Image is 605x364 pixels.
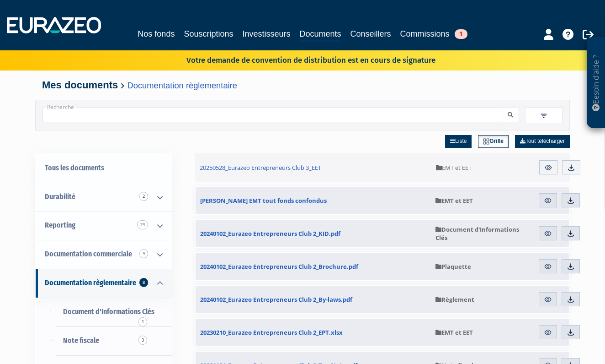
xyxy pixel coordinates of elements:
[400,27,467,40] a: Commissions1
[42,107,503,122] input: Recherche
[42,80,563,91] h4: Mes documents
[544,328,552,337] img: eye.svg
[445,135,472,148] a: Liste
[138,317,147,326] span: 1
[127,81,237,90] a: Documentation règlementaire
[36,154,172,183] a: Tous les documents
[138,336,147,345] span: 3
[36,183,172,212] a: Durabilité 2
[200,295,352,304] span: 20240102_Eurazeo Entrepreneurs Club 2_By-laws.pdf
[544,229,552,238] img: eye.svg
[139,278,148,287] span: 8
[544,196,552,205] img: eye.svg
[196,220,431,247] a: 20240102_Eurazeo Entrepreneurs Club 2_KID.pdf
[544,295,552,304] img: eye.svg
[478,135,509,148] a: Grille
[567,196,575,205] img: download.svg
[196,253,431,280] a: 20240102_Eurazeo Entrepreneurs Club 2_Brochure.pdf
[139,249,148,258] span: 4
[242,27,290,40] a: Investisseurs
[36,269,172,298] a: Documentation règlementaire 8
[435,225,527,242] span: Document d'Informations Clés
[436,163,472,172] span: EMT et EET
[196,319,431,346] a: 20230210_Eurazeo Entrepreneurs Club 2_EPT.xlsx
[544,163,552,172] img: eye.svg
[567,262,575,271] img: download.svg
[63,307,154,316] span: Document d'Informations Clés
[196,286,431,313] a: 20240102_Eurazeo Entrepreneurs Club 2_By-laws.pdf
[195,153,431,182] a: 20250528_Eurazeo Entrepreneurs Club 3_EET
[435,196,473,205] span: EMT et EET
[540,112,548,120] img: filter.svg
[36,240,172,269] a: Documentation commerciale 4
[544,262,552,271] img: eye.svg
[200,262,358,271] span: 20240102_Eurazeo Entrepreneurs Club 2_Brochure.pdf
[36,326,172,355] a: Note fiscale3
[483,138,489,145] img: grid.svg
[567,295,575,304] img: download.svg
[184,27,233,40] a: Souscriptions
[591,42,601,124] p: Besoin d'aide ?
[139,192,148,201] span: 2
[435,295,474,304] span: Règlement
[45,192,75,201] span: Durabilité
[300,27,341,42] a: Documents
[45,221,75,229] span: Reporting
[567,328,575,337] img: download.svg
[200,328,343,337] span: 20230210_Eurazeo Entrepreneurs Club 2_EPT.xlsx
[350,27,391,40] a: Conseillers
[200,229,340,238] span: 20240102_Eurazeo Entrepreneurs Club 2_KID.pdf
[515,135,570,148] a: Tout télécharger
[36,298,172,326] a: Document d'Informations Clés1
[137,220,148,229] span: 24
[45,278,136,287] span: Documentation règlementaire
[36,211,172,240] a: Reporting 24
[200,163,321,172] span: 20250528_Eurazeo Entrepreneurs Club 3_EET
[567,229,575,238] img: download.svg
[200,196,327,205] span: [PERSON_NAME] EMT tout fonds confondus
[455,29,467,39] span: 1
[435,262,471,271] span: Plaquette
[63,336,99,345] span: Note fiscale
[138,27,175,40] a: Nos fonds
[435,328,473,337] span: EMT et EET
[567,163,575,172] img: download.svg
[45,250,132,258] span: Documentation commerciale
[196,187,431,214] a: [PERSON_NAME] EMT tout fonds confondus
[160,53,435,66] p: Votre demande de convention de distribution est en cours de signature
[7,17,101,33] img: 1732889491-logotype_eurazeo_blanc_rvb.png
